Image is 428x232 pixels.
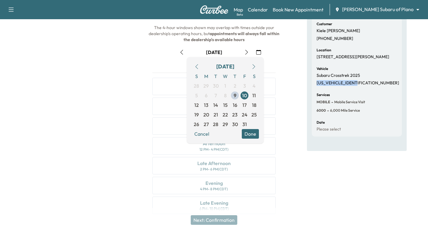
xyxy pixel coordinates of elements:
span: 26 [194,121,199,128]
a: Book New Appointment [273,6,323,13]
span: 16 [233,101,237,109]
span: 6,000 mile Service [329,108,360,113]
a: Calendar [248,6,268,13]
span: 14 [213,101,218,109]
h6: Date [317,121,325,124]
span: 28 [213,121,218,128]
b: appointments will always fall within the dealership's available hours [184,31,280,42]
span: 30 [213,82,219,89]
span: 25 [251,111,257,118]
p: Subaru Crosstrek 2025 [317,73,360,78]
span: 28 [194,82,199,89]
h6: Location [317,48,331,52]
span: 3 [243,82,246,89]
span: - [330,99,333,105]
h6: Customer [317,22,332,26]
span: - [326,107,329,113]
span: 31 [242,121,247,128]
span: 27 [204,121,209,128]
span: 18 [252,101,256,109]
span: 6 [205,92,208,99]
span: 11 [252,92,256,99]
p: Kiele [PERSON_NAME] [317,28,360,34]
span: T [230,71,240,81]
span: 6000 [317,108,326,113]
span: [PERSON_NAME] Subaru of Plano [342,6,414,13]
span: 17 [242,101,247,109]
span: W [220,71,230,81]
span: 15 [223,101,228,109]
p: [US_VEHICLE_IDENTIFICATION_NUMBER] [317,80,399,86]
img: Curbee Logo [200,5,229,14]
h6: Vehicle [317,67,328,71]
span: 20 [203,111,209,118]
span: 9 [234,92,236,99]
span: 10 [242,92,247,99]
span: 13 [204,101,208,109]
span: 7 [214,92,217,99]
p: Please select [317,127,341,132]
span: 29 [203,82,209,89]
span: 5 [195,92,198,99]
span: 30 [232,121,238,128]
span: 22 [223,111,228,118]
div: [DATE] [216,62,234,71]
span: S [192,71,201,81]
p: [STREET_ADDRESS][PERSON_NAME] [317,54,389,60]
button: Done [242,129,259,139]
span: 8 [224,92,227,99]
span: F [240,71,249,81]
button: Cancel [192,129,212,139]
span: 2 [234,82,236,89]
span: 21 [214,111,218,118]
span: 29 [223,121,228,128]
span: 23 [232,111,238,118]
span: 19 [194,111,199,118]
span: 4 [253,82,256,89]
span: MOBILE [317,100,330,104]
a: MapBeta [234,6,243,13]
p: [PHONE_NUMBER] [317,36,353,41]
span: M [201,71,211,81]
div: [DATE] [206,49,222,56]
h6: Services [317,93,330,97]
span: Mobile Service Visit [333,100,365,104]
span: T [211,71,220,81]
span: 12 [194,101,199,109]
span: 24 [242,111,247,118]
span: The arrival window the night before the service date. The 4-hour windows shown may overlap with t... [149,7,280,42]
span: 1 [224,82,226,89]
div: Beta [237,12,243,17]
span: S [249,71,259,81]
